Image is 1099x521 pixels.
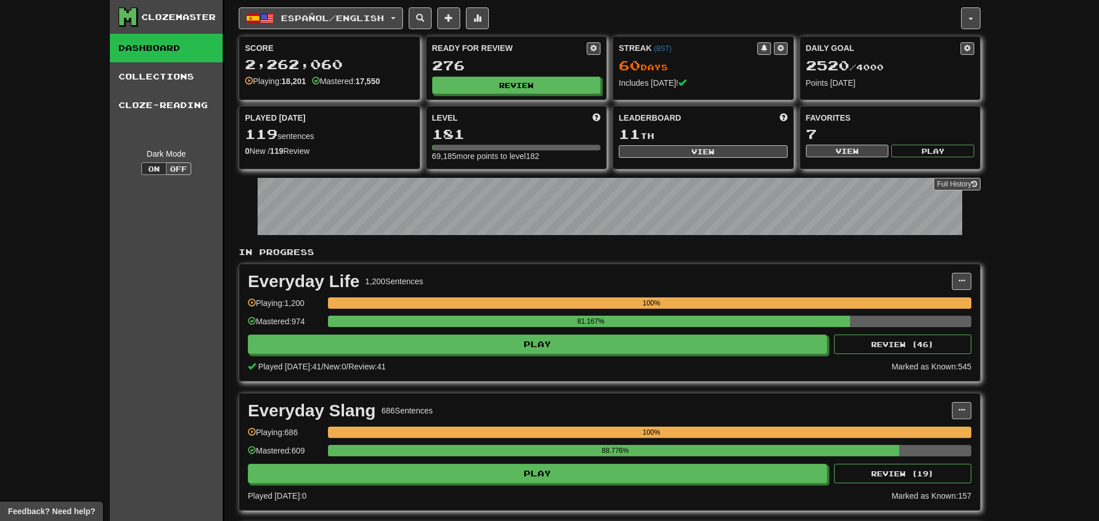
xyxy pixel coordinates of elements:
strong: 18,201 [282,77,306,86]
div: 181 [432,127,601,141]
span: 119 [245,126,278,142]
div: th [619,127,788,142]
span: This week in points, UTC [780,112,788,124]
button: Play [248,464,827,483]
div: 2,262,060 [245,57,414,71]
span: 60 [619,57,641,73]
button: Review (19) [834,464,971,483]
span: Level [432,112,458,124]
strong: 0 [245,146,250,156]
span: / [321,362,323,371]
div: New / Review [245,145,414,157]
span: / [346,362,349,371]
button: Add sentence to collection [437,7,460,29]
div: Mastered: [312,75,380,87]
span: Played [DATE]: 41 [258,362,321,371]
div: Clozemaster [141,11,216,23]
div: Mastered: 609 [248,445,322,464]
span: 2520 [806,57,849,73]
button: On [141,162,167,175]
div: 7 [806,127,975,141]
div: Ready for Review [432,42,587,54]
div: Includes [DATE]! [619,77,788,89]
div: 276 [432,58,601,73]
a: Collections [110,62,223,91]
div: Daily Goal [806,42,961,55]
div: Points [DATE] [806,77,975,89]
div: Everyday Slang [248,402,375,419]
div: Everyday Life [248,273,359,290]
button: View [806,145,889,157]
span: Open feedback widget [8,506,95,517]
p: In Progress [239,246,981,258]
span: Played [DATE]: 0 [248,491,306,500]
div: 88.776% [331,445,899,456]
button: Review [432,77,601,94]
span: / 4000 [806,62,884,72]
button: More stats [466,7,489,29]
div: Playing: 1,200 [248,297,322,316]
span: Español / English [281,13,384,23]
div: Streak [619,42,757,54]
div: 69,185 more points to level 182 [432,150,601,162]
div: 100% [331,427,971,438]
a: (BST) [654,45,671,53]
div: Dark Mode [118,148,214,160]
a: Cloze-Reading [110,91,223,120]
button: Español/English [239,7,403,29]
div: Day s [619,58,788,73]
div: 81.167% [331,316,850,327]
div: Marked as Known: 157 [892,490,971,502]
span: Played [DATE] [245,112,306,124]
button: Off [166,162,191,175]
span: Leaderboard [619,112,681,124]
div: 100% [331,297,971,309]
span: New: 0 [323,362,346,371]
strong: 119 [270,146,283,156]
button: Search sentences [409,7,432,29]
button: Play [891,145,974,157]
div: sentences [245,127,414,142]
div: Playing: 686 [248,427,322,446]
div: 1,200 Sentences [365,276,423,287]
div: Mastered: 974 [248,316,322,335]
div: Score [245,42,414,54]
div: Marked as Known: 545 [892,361,971,372]
span: 11 [619,126,641,142]
a: Full History [934,178,981,190]
button: Play [248,335,827,354]
span: Review: 41 [349,362,386,371]
button: Review (46) [834,335,971,354]
a: Dashboard [110,34,223,62]
div: 686 Sentences [381,405,433,416]
div: Favorites [806,112,975,124]
button: View [619,145,788,158]
div: Playing: [245,75,306,87]
strong: 17,550 [355,77,380,86]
